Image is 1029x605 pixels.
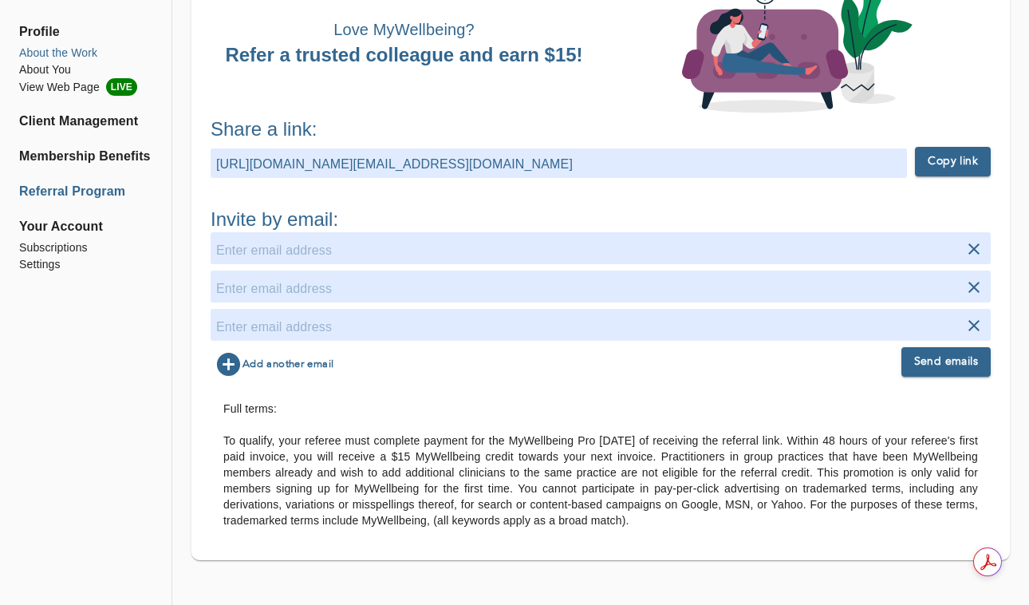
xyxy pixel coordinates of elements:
[901,347,991,377] button: Send emails
[211,117,991,142] h5: Share a link:
[216,314,985,340] input: Enter email address
[19,147,152,166] a: Membership Benefits
[211,347,337,382] button: Add another email
[19,78,152,96] li: View Web Page
[223,401,978,528] p: Full terms: To qualify, your referee must complete payment for the MyWellbeing Pro [DATE] of rece...
[216,238,985,263] input: Enter email address
[19,256,152,273] a: Settings
[211,207,991,232] h5: Invite by email:
[915,147,991,176] button: Copy link
[19,22,152,42] span: Profile
[19,61,152,78] a: About You
[928,152,978,172] strong: Copy link
[242,355,333,374] strong: Add another email
[216,276,985,302] input: Enter email address
[19,182,152,201] a: Referral Program
[19,45,152,61] a: About the Work
[211,17,597,42] h6: Love MyWellbeing?
[106,78,137,96] span: LIVE
[19,217,152,236] span: Your Account
[914,352,978,372] strong: Send emails
[19,239,152,256] a: Subscriptions
[225,44,582,65] strong: Refer a trusted colleague and earn $15!
[19,78,152,96] a: View Web PageLIVE
[19,112,152,131] a: Client Management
